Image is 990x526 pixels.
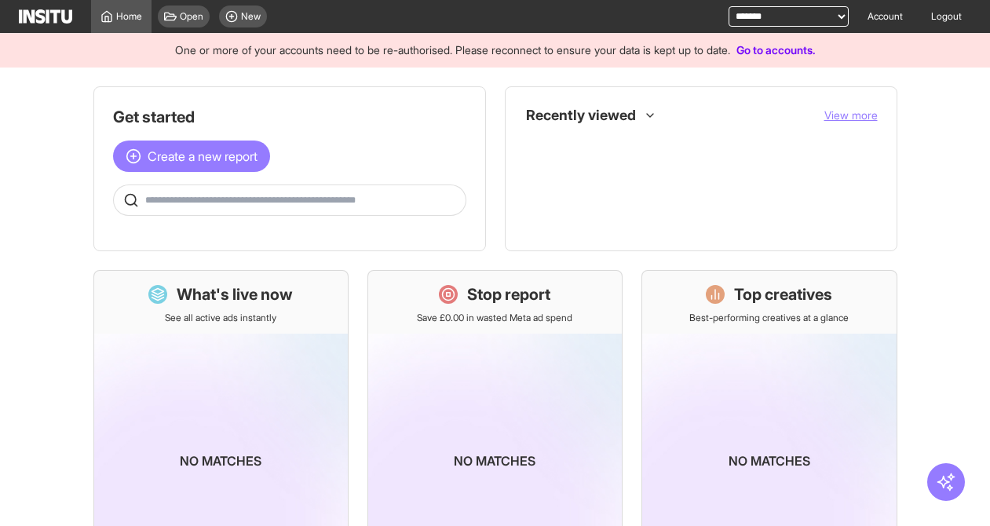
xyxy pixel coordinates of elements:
[824,108,878,123] button: View more
[736,43,816,57] a: Go to accounts.
[824,108,878,122] span: View more
[175,43,730,57] span: One or more of your accounts need to be re-authorised. Please reconnect to ensure your data is ke...
[148,147,258,166] span: Create a new report
[734,283,832,305] h1: Top creatives
[417,312,572,324] p: Save £0.00 in wasted Meta ad spend
[729,451,810,470] p: No matches
[454,451,535,470] p: No matches
[241,10,261,23] span: New
[467,283,550,305] h1: Stop report
[113,106,466,128] h1: Get started
[689,312,849,324] p: Best-performing creatives at a glance
[116,10,142,23] span: Home
[113,141,270,172] button: Create a new report
[180,10,203,23] span: Open
[19,9,72,24] img: Logo
[180,451,261,470] p: No matches
[165,312,276,324] p: See all active ads instantly
[177,283,293,305] h1: What's live now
